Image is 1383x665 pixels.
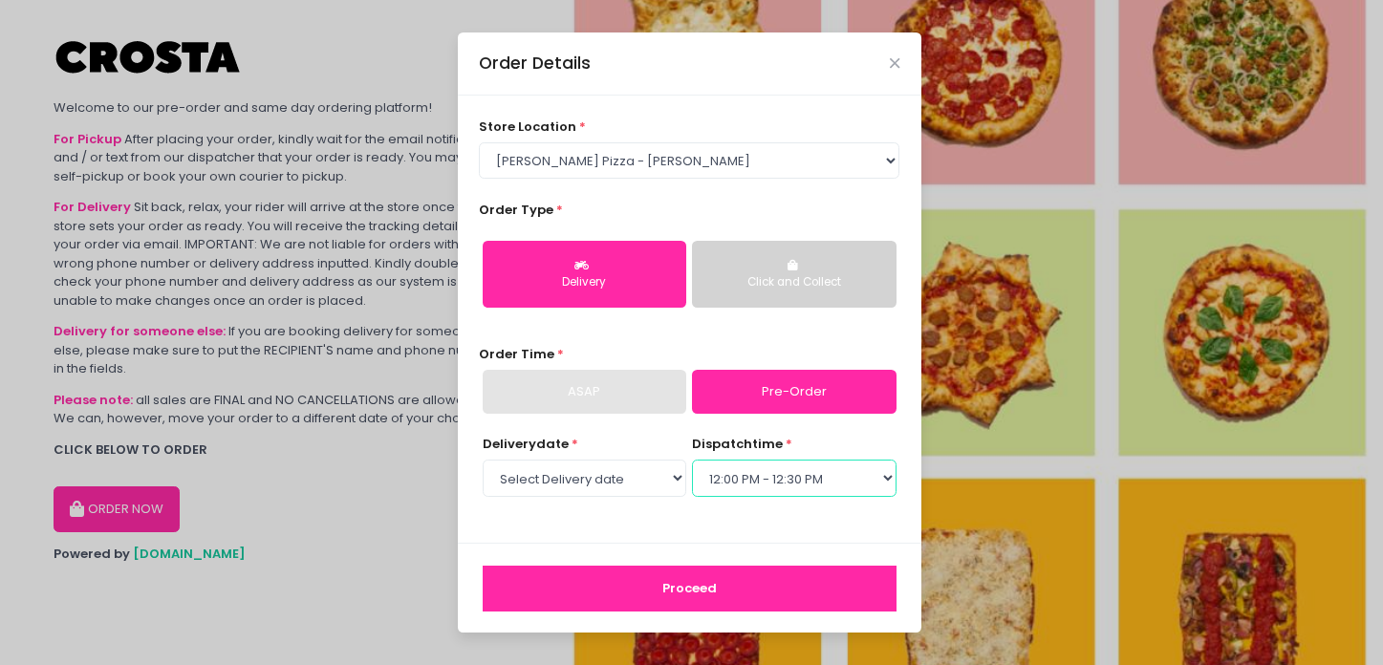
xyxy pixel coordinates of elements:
span: Delivery date [483,435,569,453]
button: Delivery [483,241,686,308]
span: Order Type [479,201,553,219]
button: Proceed [483,566,897,611]
span: dispatch time [692,435,783,453]
div: Order Details [479,51,591,75]
button: Close [890,58,899,68]
span: store location [479,118,576,136]
span: Order Time [479,345,554,363]
div: Click and Collect [705,274,882,291]
div: Delivery [496,274,673,291]
a: Pre-Order [692,370,896,414]
button: Click and Collect [692,241,896,308]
